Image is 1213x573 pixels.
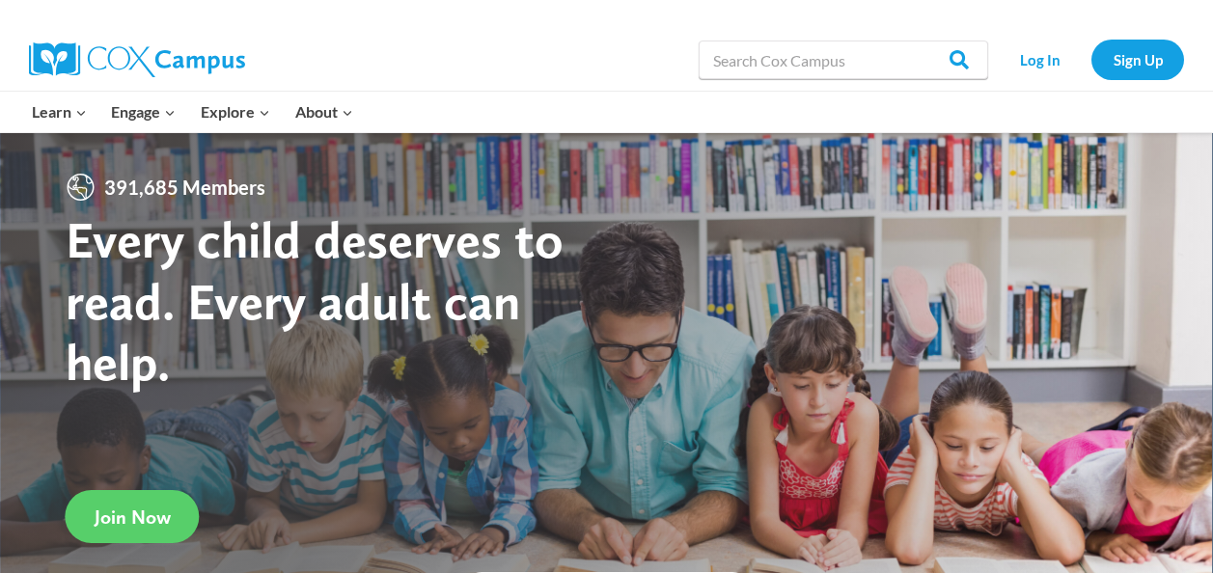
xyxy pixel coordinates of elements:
[201,99,270,124] span: Explore
[95,505,171,529] span: Join Now
[295,99,353,124] span: About
[19,92,365,132] nav: Primary Navigation
[1091,40,1184,79] a: Sign Up
[66,490,200,543] a: Join Now
[66,208,564,393] strong: Every child deserves to read. Every adult can help.
[96,172,273,203] span: 391,685 Members
[111,99,176,124] span: Engage
[998,40,1184,79] nav: Secondary Navigation
[699,41,988,79] input: Search Cox Campus
[998,40,1082,79] a: Log In
[32,99,87,124] span: Learn
[29,42,245,77] img: Cox Campus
